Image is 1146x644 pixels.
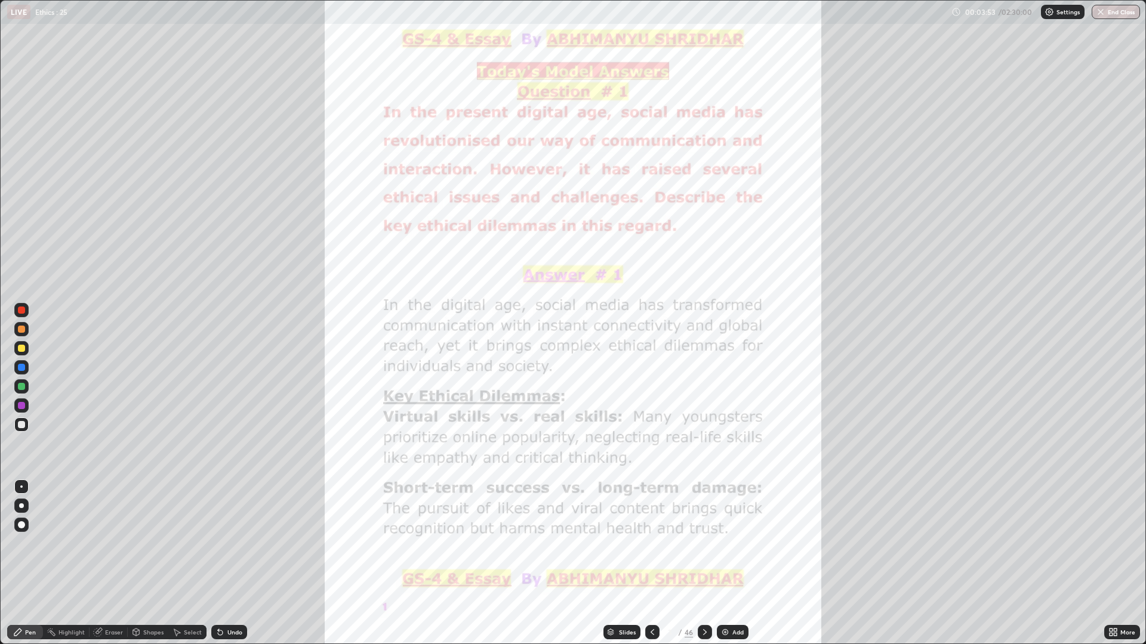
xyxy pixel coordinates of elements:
p: Settings [1056,9,1080,15]
div: Highlight [58,629,85,635]
div: Undo [227,629,242,635]
div: 3 [664,628,676,636]
img: add-slide-button [720,627,730,637]
img: class-settings-icons [1045,7,1054,17]
p: LIVE [11,7,27,17]
div: Eraser [105,629,123,635]
div: Add [732,629,744,635]
div: Pen [25,629,36,635]
div: 46 [685,627,693,637]
div: / [679,628,682,636]
div: Shapes [143,629,164,635]
div: Slides [619,629,636,635]
div: More [1120,629,1135,635]
p: Ethics : 25 [35,7,67,17]
div: Select [184,629,202,635]
img: end-class-cross [1096,7,1105,17]
button: End Class [1092,5,1140,19]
